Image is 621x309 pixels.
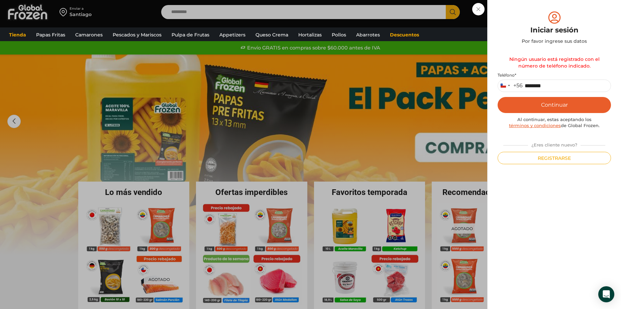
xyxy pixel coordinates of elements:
[387,28,422,41] a: Descuentos
[498,116,611,129] div: Al continuar, estas aceptando los de Global Frozen.
[498,53,611,73] div: Ningún usuario está registrado con el número de teléfono indicado.
[498,73,611,78] label: Teléfono
[295,28,325,41] a: Hortalizas
[109,28,165,41] a: Pescados y Mariscos
[513,82,523,89] div: +56
[72,28,106,41] a: Camarones
[547,10,562,25] img: tabler-icon-user-circle.svg
[216,28,249,41] a: Appetizers
[498,152,611,164] button: Registrarse
[498,80,523,92] button: Selected country
[498,97,611,113] button: Continuar
[168,28,213,41] a: Pulpa de Frutas
[252,28,292,41] a: Queso Crema
[509,123,561,128] a: términos y condiciones
[500,139,609,148] div: ¿Eres cliente nuevo?
[328,28,349,41] a: Pollos
[6,28,29,41] a: Tienda
[598,286,614,302] div: Open Intercom Messenger
[33,28,69,41] a: Papas Fritas
[353,28,383,41] a: Abarrotes
[498,25,611,35] div: Iniciar sesión
[498,38,611,44] div: Por favor ingrese sus datos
